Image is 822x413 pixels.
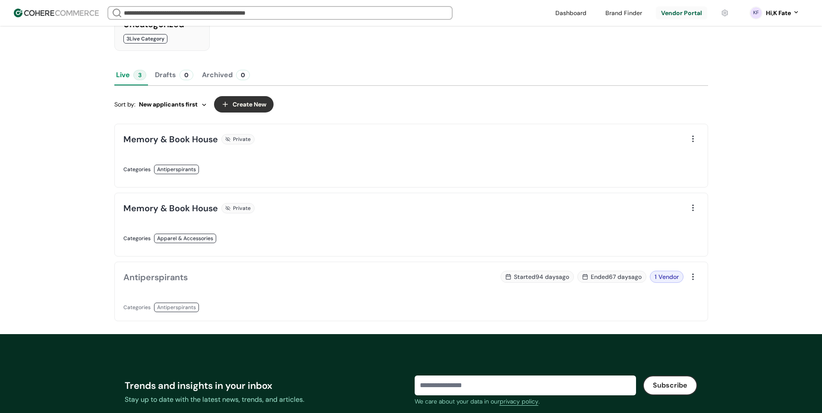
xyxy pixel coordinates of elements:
[236,70,250,80] div: 0
[154,303,199,312] div: Antiperspirants
[153,65,195,85] button: Drafts
[766,9,800,18] button: Hi,K Fate
[501,271,574,283] div: Started 94 days ago
[114,100,207,109] div: Sort by:
[214,96,274,113] button: Create New
[500,397,539,406] a: privacy policy
[750,6,762,19] svg: 0 percent
[133,70,146,80] div: 3
[180,70,193,80] div: 0
[415,397,500,405] span: We care about your data in our
[200,65,252,85] button: Archived
[123,271,188,284] div: Antiperspirants
[577,271,646,283] div: Ended 67 days ago
[766,9,791,18] div: Hi, K Fate
[650,271,683,283] div: 1 Vendor
[125,394,408,405] div: Stay up to date with the latest news, trends, and articles.
[14,9,99,17] img: Cohere Logo
[643,375,697,395] button: Subscribe
[123,303,151,312] div: Categories
[125,379,408,393] div: Trends and insights in your inbox
[139,100,198,109] span: New applicants first
[114,65,148,85] button: Live
[539,397,540,405] span: .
